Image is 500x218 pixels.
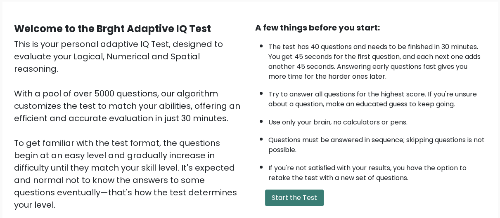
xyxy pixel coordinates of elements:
div: A few things before you start: [255,21,486,34]
button: Start the Test [265,190,324,206]
li: If you're not satisfied with your results, you have the option to retake the test with a new set ... [268,159,486,183]
li: Questions must be answered in sequence; skipping questions is not possible. [268,131,486,155]
li: Try to answer all questions for the highest score. If you're unsure about a question, make an edu... [268,85,486,109]
li: The test has 40 questions and needs to be finished in 30 minutes. You get 45 seconds for the firs... [268,38,486,82]
b: Welcome to the Brght Adaptive IQ Test [14,22,211,35]
li: Use only your brain, no calculators or pens. [268,113,486,127]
